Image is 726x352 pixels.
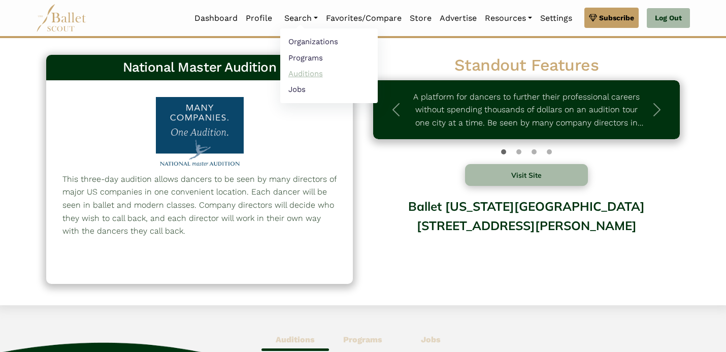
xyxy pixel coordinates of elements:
[465,164,588,186] button: Visit Site
[421,335,441,344] b: Jobs
[62,173,337,238] p: This three-day audition allows dancers to be seen by many directors of major US companies in one ...
[532,144,537,159] button: Slide 2
[589,12,597,23] img: gem.svg
[436,8,481,29] a: Advertise
[584,8,639,28] a: Subscribe
[516,144,521,159] button: Slide 1
[343,335,382,344] b: Programs
[322,8,406,29] a: Favorites/Compare
[406,8,436,29] a: Store
[280,8,322,29] a: Search
[54,59,345,76] h3: National Master Audition
[536,8,576,29] a: Settings
[373,191,680,273] div: Ballet [US_STATE][GEOGRAPHIC_DATA][STREET_ADDRESS][PERSON_NAME]
[280,50,378,66] a: Programs
[599,12,634,23] span: Subscribe
[501,144,506,159] button: Slide 0
[547,144,552,159] button: Slide 3
[280,34,378,50] a: Organizations
[280,81,378,97] a: Jobs
[647,8,690,28] a: Log Out
[409,90,644,130] p: A platform for dancers to further their professional careers without spending thousands of dollar...
[280,28,378,103] ul: Resources
[280,66,378,81] a: Auditions
[242,8,276,29] a: Profile
[481,8,536,29] a: Resources
[276,335,315,344] b: Auditions
[190,8,242,29] a: Dashboard
[373,55,680,76] h2: Standout Features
